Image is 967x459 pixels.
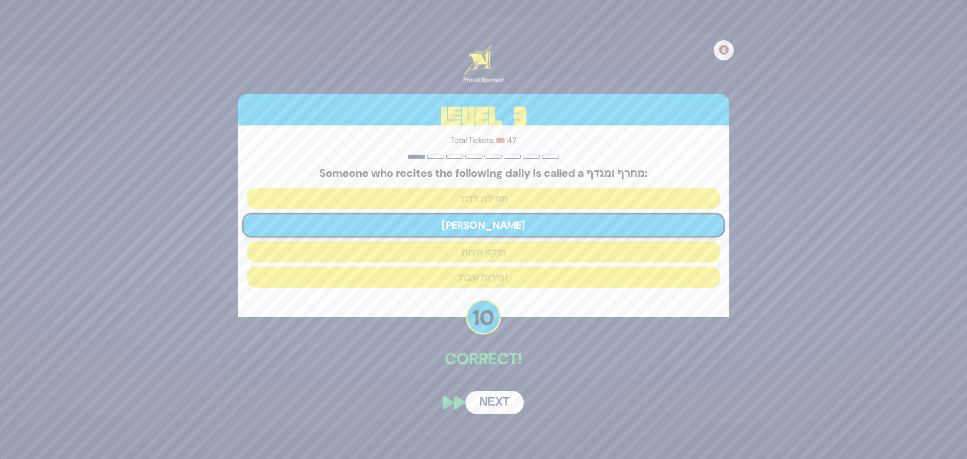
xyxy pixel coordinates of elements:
p: Total Tickets: 🎟️ 47 [247,135,720,147]
p: Correct! [238,347,729,371]
button: זמירות שבת [247,267,720,288]
p: 10 [466,299,501,335]
img: Artscroll [463,45,492,75]
h5: Someone who recites the following daily is called a מחרף ומגדף: [247,167,720,180]
button: תהילה לדוד [247,188,720,209]
div: Proud Sponsor [463,75,504,84]
h3: Level 3 [238,94,729,140]
button: Next [465,391,524,414]
button: תיקון חצות [247,241,720,263]
button: [PERSON_NAME] [242,213,725,238]
button: 🔇 [714,40,734,60]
